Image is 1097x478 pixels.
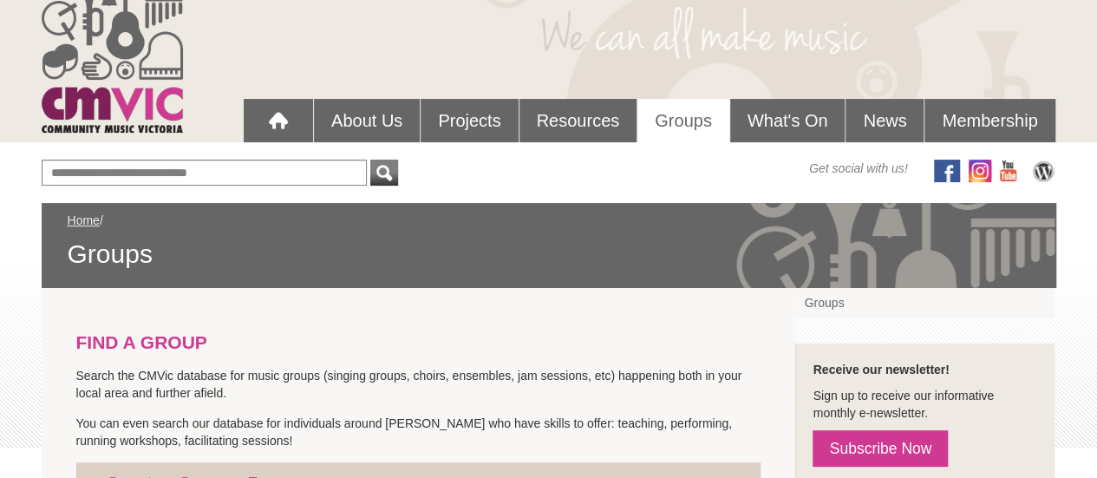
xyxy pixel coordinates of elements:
a: What's On [730,99,846,142]
a: Home [68,213,100,227]
img: icon-instagram.png [969,160,991,182]
a: Groups [795,288,1055,318]
a: Groups [637,99,729,142]
a: Subscribe Now [813,430,948,467]
span: Get social with us! [809,160,908,177]
a: News [846,99,924,142]
div: / [68,212,1030,271]
strong: FIND A GROUP [76,332,207,352]
a: Membership [924,99,1055,142]
strong: Receive our newsletter! [813,363,949,377]
p: Search the CMVic database for music groups (singing groups, choirs, ensembles, jam sessions, etc)... [76,367,761,402]
a: Projects [421,99,518,142]
a: About Us [314,99,420,142]
a: Resources [519,99,637,142]
span: Groups [68,238,1030,271]
p: You can even search our database for individuals around [PERSON_NAME] who have skills to offer: t... [76,415,761,449]
p: Sign up to receive our informative monthly e-newsletter. [813,387,1037,422]
img: CMVic Blog [1030,160,1056,182]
